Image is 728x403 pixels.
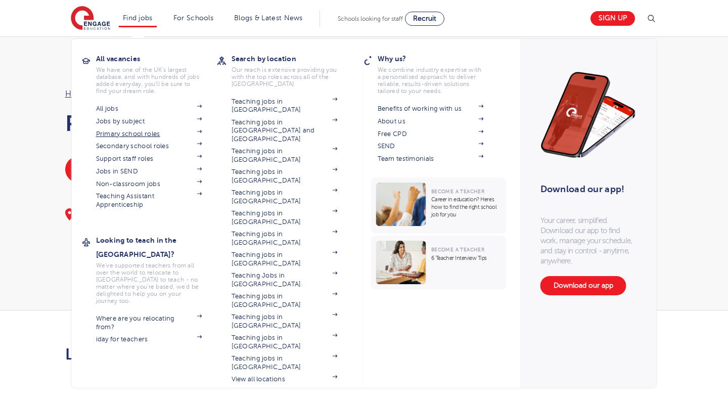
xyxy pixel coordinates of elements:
a: About us [378,117,484,125]
a: Teaching jobs in [GEOGRAPHIC_DATA] [232,98,338,114]
span: Schools looking for staff [338,15,403,22]
a: Become a TeacherCareer in education? Here’s how to find the right school job for you [371,177,509,234]
a: Why us?We combine industry expertise with a personalised approach to deliver reliable, results-dr... [378,52,499,95]
a: Teaching Jobs in [GEOGRAPHIC_DATA] [232,272,338,288]
a: Teaching jobs in [GEOGRAPHIC_DATA] [232,292,338,309]
h3: Search by location [232,52,353,66]
a: SEND [378,142,484,150]
a: All jobs [96,105,202,113]
a: Teaching jobs in [GEOGRAPHIC_DATA] [232,251,338,267]
a: Primary school roles [96,130,202,138]
a: Find jobs [123,14,153,22]
a: Teaching jobs in [GEOGRAPHIC_DATA] and [GEOGRAPHIC_DATA] [232,118,338,143]
h3: Looking to teach in the [GEOGRAPHIC_DATA]? [96,233,217,261]
p: Career in education? Here’s how to find the right school job for you [431,196,502,218]
a: Looking to teach in the [GEOGRAPHIC_DATA]?We've supported teachers from all over the world to rel... [96,233,217,304]
a: Teaching jobs in [GEOGRAPHIC_DATA] [232,189,338,205]
span: Become a Teacher [431,189,484,194]
a: Jobs in SEND [96,167,202,175]
p: We have one of the UK's largest database. and with hundreds of jobs added everyday. you'll be sur... [96,66,202,95]
a: Benefits of working with us [65,156,179,183]
a: Where are you relocating from? [96,315,202,331]
a: Free CPD [378,130,484,138]
p: 6 Teacher Interview Tips [431,254,502,262]
a: Search by locationOur reach is extensive providing you with the top roles across all of the [GEOG... [232,52,353,87]
span: Recruit [413,15,436,22]
p: Our reach is extensive providing you with the top roles across all of the [GEOGRAPHIC_DATA] [232,66,338,87]
a: Become a Teacher6 Teacher Interview Tips [371,236,509,289]
a: Recruit [405,12,444,26]
a: Sign up [590,11,635,26]
a: View all locations [232,375,338,383]
a: Secondary school roles [96,142,202,150]
a: Teaching jobs in [GEOGRAPHIC_DATA] [232,313,338,330]
a: Blogs & Latest News [234,14,303,22]
a: Jobs by subject [96,117,202,125]
a: Teaching jobs in [GEOGRAPHIC_DATA] [232,334,338,350]
img: Engage Education [71,6,110,31]
h3: All vacancies [96,52,217,66]
a: Teaching jobs in [GEOGRAPHIC_DATA] [232,230,338,247]
a: Teaching jobs in [GEOGRAPHIC_DATA] [232,168,338,185]
a: Download our app [540,276,626,295]
h2: Let us know more about you! [65,346,459,363]
span: Become a Teacher [431,247,484,252]
a: Teaching Assistant Apprenticeship [96,192,202,209]
h3: Why us? [378,52,499,66]
p: Your career, simplified. Download our app to find work, manage your schedule, and stay in control... [540,215,636,266]
a: All vacanciesWe have one of the UK's largest database. and with hundreds of jobs added everyday. ... [96,52,217,95]
div: It won’t take long. We just need a few brief details and then one of our friendly team members wi... [65,208,354,265]
nav: breadcrumb [65,87,354,101]
a: Teaching jobs in [GEOGRAPHIC_DATA] [232,209,338,226]
a: Teaching jobs in [GEOGRAPHIC_DATA] [232,147,338,164]
a: For Schools [173,14,213,22]
a: Home [65,89,88,99]
h1: Register with us [DATE]! [65,111,354,136]
a: Non-classroom jobs [96,180,202,188]
p: We've supported teachers from all over the world to relocate to [GEOGRAPHIC_DATA] to teach - no m... [96,262,202,304]
a: iday for teachers [96,335,202,343]
p: We combine industry expertise with a personalised approach to deliver reliable, results-driven so... [378,66,484,95]
a: Teaching jobs in [GEOGRAPHIC_DATA] [232,354,338,371]
h3: Download our app! [540,178,632,200]
a: Benefits of working with us [378,105,484,113]
a: Support staff roles [96,155,202,163]
a: Team testimonials [378,155,484,163]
